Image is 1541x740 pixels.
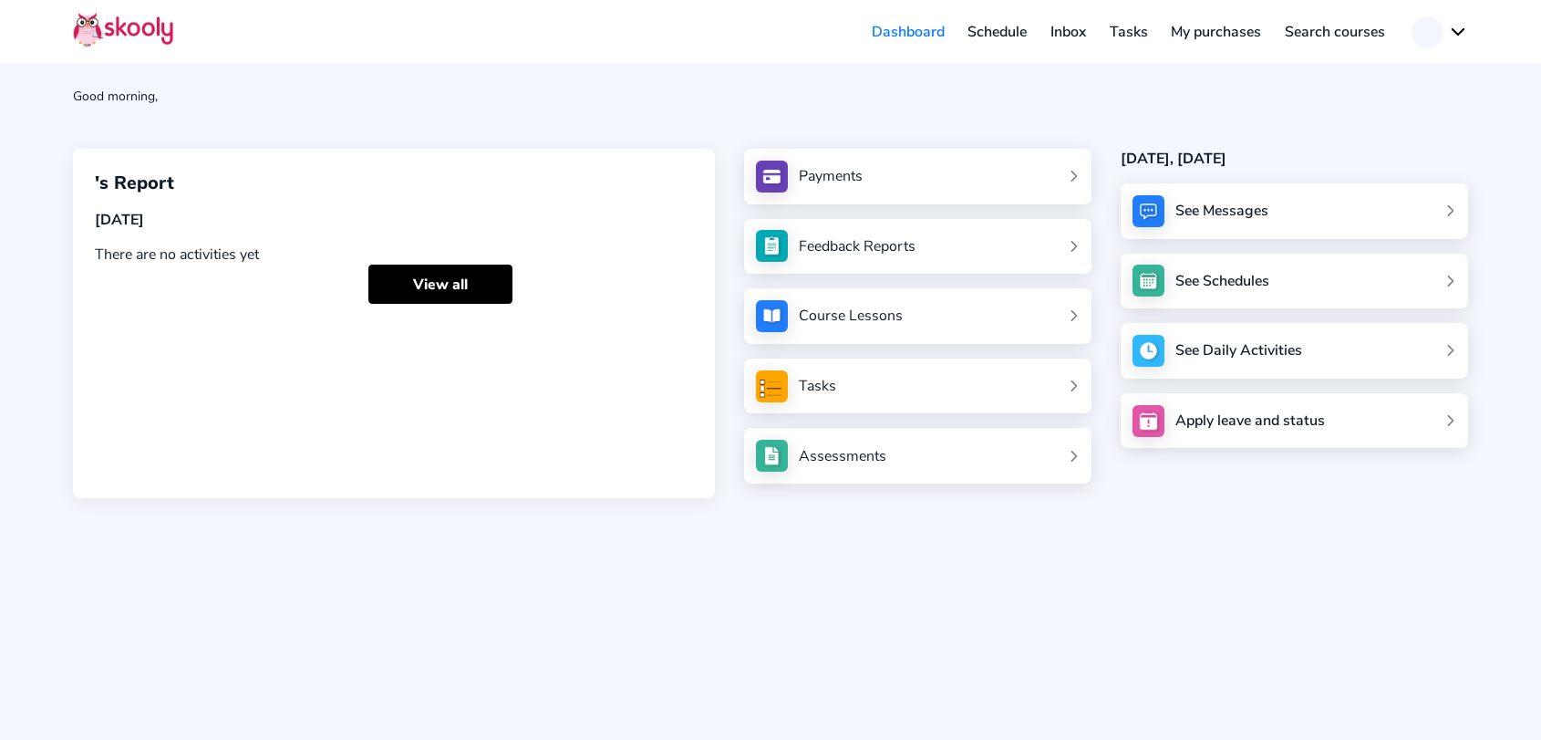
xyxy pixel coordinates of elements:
span: 's Report [95,171,174,195]
div: Tasks [799,376,836,396]
img: activity.jpg [1132,335,1164,367]
a: See Schedules [1121,254,1468,309]
div: [DATE], [DATE] [1121,149,1468,169]
div: [DATE] [95,210,693,230]
a: Tasks [1098,17,1160,47]
div: There are no activities yet [95,245,693,265]
img: Skooly [73,12,173,47]
a: Dashboard [860,17,957,47]
div: Good morning, [73,88,1468,105]
div: See Messages [1175,201,1268,221]
button: chevron down outline [1412,16,1468,48]
div: Apply leave and status [1175,411,1325,431]
a: Assessments [756,440,1081,472]
img: messages.jpg [1132,195,1164,227]
img: schedule.jpg [1132,265,1164,297]
img: tasksForMpWeb.png [756,370,788,402]
div: Assessments [799,446,886,466]
img: assessments.jpg [756,440,788,472]
a: Apply leave and status [1121,393,1468,449]
div: Payments [799,166,863,186]
div: Course Lessons [799,306,903,326]
a: Feedback Reports [756,230,1081,262]
div: Feedback Reports [799,236,915,256]
div: See Schedules [1175,271,1269,291]
a: Payments [756,161,1081,193]
a: Tasks [756,370,1081,402]
img: payments.jpg [756,161,788,193]
img: see_atten.jpg [756,230,788,262]
a: Schedule [957,17,1039,47]
a: Search courses [1273,17,1397,47]
a: Inbox [1039,17,1098,47]
img: courses.jpg [756,300,788,332]
a: View all [368,265,512,304]
img: apply_leave.jpg [1132,405,1164,437]
a: My purchases [1159,17,1273,47]
a: Course Lessons [756,300,1081,332]
div: See Daily Activities [1175,340,1302,360]
a: See Daily Activities [1121,323,1468,379]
